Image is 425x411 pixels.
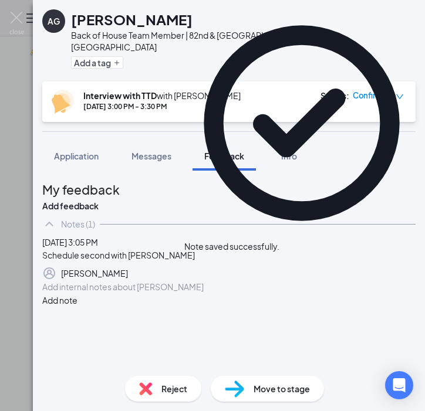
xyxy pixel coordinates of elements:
span: Reject [161,382,187,395]
button: Add note [42,294,77,307]
h1: [PERSON_NAME] [71,9,193,29]
div: Schedule second with [PERSON_NAME] [42,249,416,261]
b: Interview with TTD [83,90,157,101]
button: Add feedback [42,199,99,212]
svg: Profile [42,266,56,280]
div: Note saved successfully. [184,240,279,253]
svg: ChevronUp [42,217,56,231]
div: Notes (1) [61,218,95,230]
svg: Plus [113,59,120,66]
span: Application [54,151,99,161]
span: Messages [131,151,171,161]
div: [PERSON_NAME] [61,267,128,280]
div: Back of House Team Member | 82nd & [GEOGRAPHIC_DATA] at 82nd & [GEOGRAPHIC_DATA] [71,29,410,53]
span: Move to stage [254,382,310,395]
button: PlusAdd a tag [71,56,123,69]
div: Open Intercom Messenger [385,371,413,399]
div: AG [48,15,60,27]
span: [DATE] 3:05 PM [42,237,98,247]
div: with [PERSON_NAME] [83,90,241,101]
h2: My feedback [42,180,120,199]
div: [DATE] 3:00 PM - 3:30 PM [83,101,241,111]
svg: CheckmarkCircle [184,6,419,240]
